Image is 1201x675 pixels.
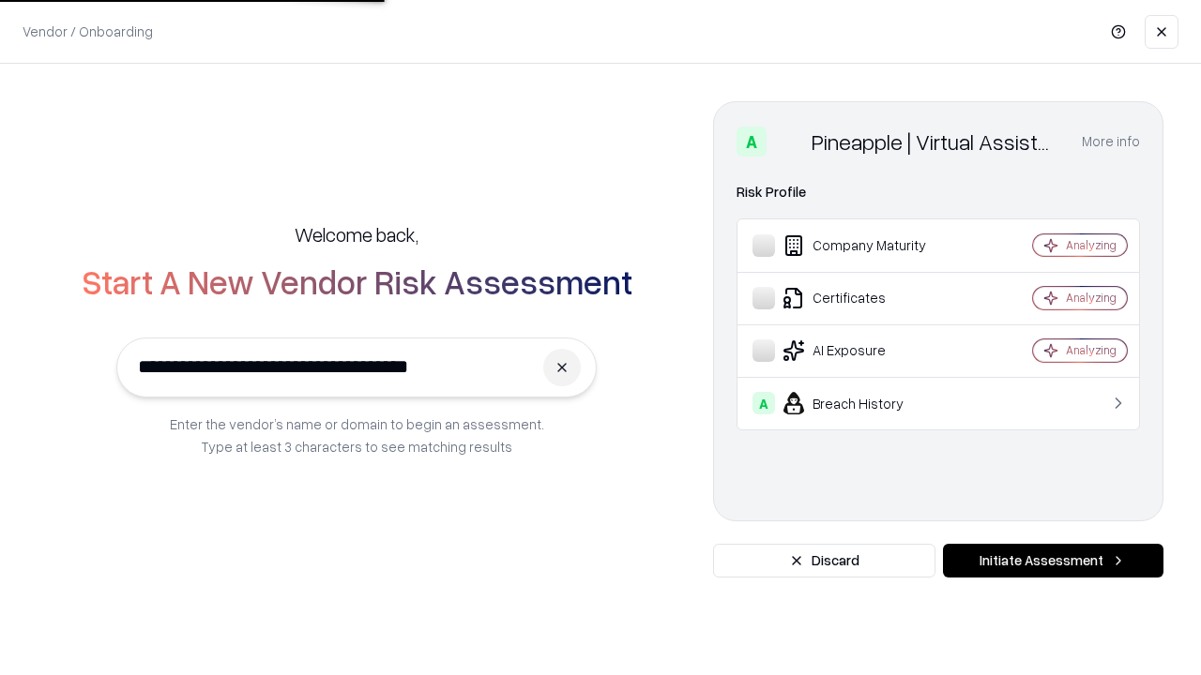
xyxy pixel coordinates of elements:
[753,392,977,414] div: Breach History
[774,127,804,157] img: Pineapple | Virtual Assistant Agency
[713,544,935,577] button: Discard
[1066,342,1117,358] div: Analyzing
[295,221,418,247] h5: Welcome back,
[943,544,1163,577] button: Initiate Assessment
[170,412,544,457] p: Enter the vendor’s name or domain to begin an assessment. Type at least 3 characters to see match...
[812,127,1059,157] div: Pineapple | Virtual Assistant Agency
[737,127,767,157] div: A
[753,392,775,414] div: A
[1066,237,1117,253] div: Analyzing
[753,234,977,257] div: Company Maturity
[1082,125,1140,158] button: More info
[23,22,153,41] p: Vendor / Onboarding
[753,339,977,362] div: AI Exposure
[1066,290,1117,306] div: Analyzing
[82,262,632,300] h2: Start A New Vendor Risk Assessment
[753,287,977,309] div: Certificates
[737,181,1140,203] div: Risk Profile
